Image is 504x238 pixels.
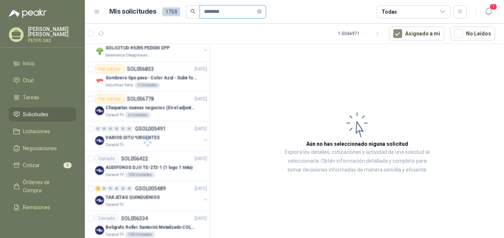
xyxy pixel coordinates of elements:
button: Asignado a mi [389,27,444,41]
h3: Aún no has seleccionado niguna solicitud [306,140,408,148]
a: Licitaciones [9,124,76,138]
span: Tareas [23,93,39,101]
a: Tareas [9,90,76,104]
a: Órdenes de Compra [9,175,76,197]
img: Logo peakr [9,9,46,18]
p: PEOPE SAS [28,38,76,43]
span: 1758 [162,7,180,16]
span: search [190,9,196,14]
span: Remisiones [23,203,50,211]
span: Cotizar [23,161,40,169]
a: Solicitudes [9,107,76,121]
h1: Mis solicitudes [109,6,156,17]
a: Chat [9,73,76,87]
span: Negociaciones [23,144,57,152]
a: Negociaciones [9,141,76,155]
a: Inicio [9,56,76,70]
a: Remisiones [9,200,76,214]
a: Configuración [9,217,76,231]
span: 3 [63,162,72,168]
span: close-circle [257,8,262,15]
span: Chat [23,76,34,84]
button: No Leídos [450,27,495,41]
div: 1 - 50 de 971 [338,28,383,39]
span: 1 [489,3,497,10]
a: Cotizar3 [9,158,76,172]
span: Inicio [23,59,35,68]
p: Explora los detalles, cotizaciones y actividad de una solicitud al seleccionarla. Obtén informaci... [284,148,430,175]
p: [PERSON_NAME] [PERSON_NAME] [28,27,76,37]
span: Solicitudes [23,110,48,118]
span: close-circle [257,9,262,14]
div: Todas [382,8,397,16]
span: Licitaciones [23,127,50,135]
span: Órdenes de Compra [23,178,69,194]
button: 1 [482,5,495,18]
